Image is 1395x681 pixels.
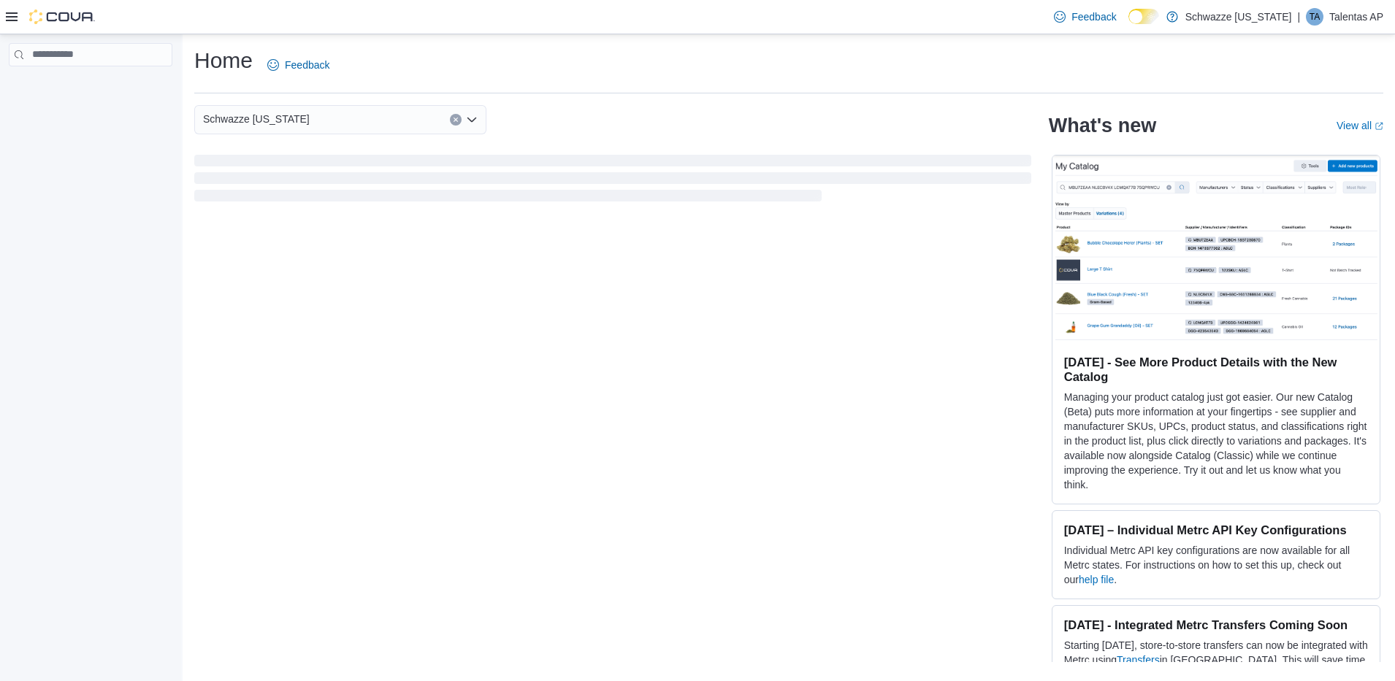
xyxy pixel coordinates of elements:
[1185,8,1292,26] p: Schwazze [US_STATE]
[1048,2,1122,31] a: Feedback
[1310,8,1320,26] span: TA
[1064,617,1368,632] h3: [DATE] - Integrated Metrc Transfers Coming Soon
[194,158,1031,204] span: Loading
[1079,574,1114,585] a: help file
[1128,24,1129,25] span: Dark Mode
[9,69,172,104] nav: Complex example
[203,110,310,128] span: Schwazze [US_STATE]
[194,46,253,75] h1: Home
[1128,9,1159,24] input: Dark Mode
[1064,355,1368,384] h3: [DATE] - See More Product Details with the New Catalog
[1297,8,1300,26] p: |
[1064,390,1368,492] p: Managing your product catalog just got easier. Our new Catalog (Beta) puts more information at yo...
[1329,8,1383,26] p: Talentas AP
[1064,523,1368,537] h3: [DATE] – Individual Metrc API Key Configurations
[261,50,335,80] a: Feedback
[1375,122,1383,131] svg: External link
[1337,120,1383,131] a: View allExternal link
[1064,543,1368,587] p: Individual Metrc API key configurations are now available for all Metrc states. For instructions ...
[466,114,478,126] button: Open list of options
[1071,9,1116,24] span: Feedback
[1049,114,1156,137] h2: What's new
[285,58,329,72] span: Feedback
[450,114,462,126] button: Clear input
[1117,654,1160,666] a: Transfers
[1306,8,1323,26] div: Talentas AP
[29,9,95,24] img: Cova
